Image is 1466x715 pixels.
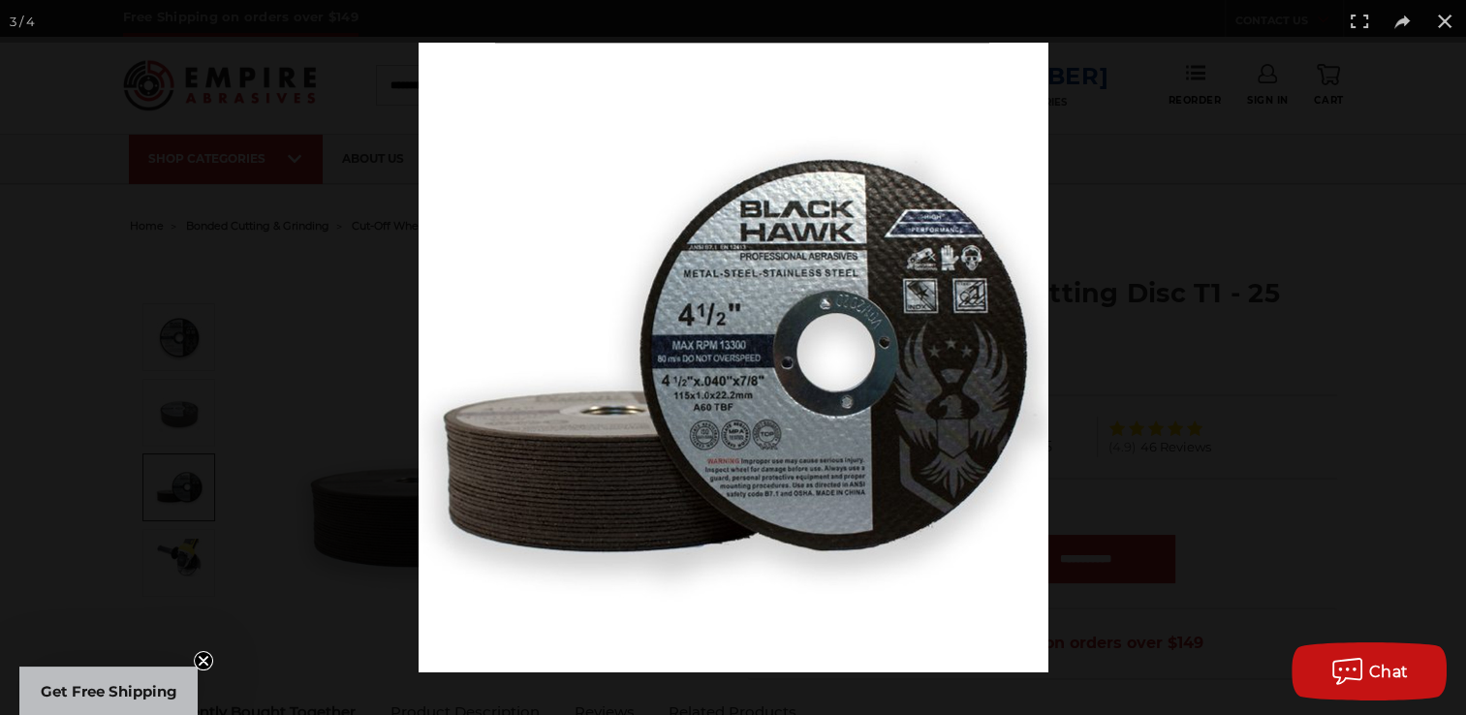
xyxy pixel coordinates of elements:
span: Chat [1369,663,1409,681]
img: 4.5_inch_cut_off_wheels_pack__13628.1702321727.jpg [419,43,1048,672]
span: Get Free Shipping [41,682,177,700]
div: Get Free ShippingClose teaser [19,667,198,715]
button: Chat [1292,642,1447,700]
button: Close teaser [194,651,213,670]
